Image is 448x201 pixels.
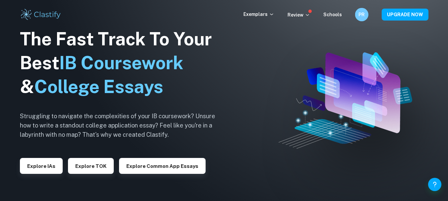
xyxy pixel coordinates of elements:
a: Schools [323,12,342,17]
a: Explore IAs [20,163,63,169]
h6: Struggling to navigate the complexities of your IB coursework? Unsure how to write a standout col... [20,112,225,139]
img: Clastify logo [20,8,62,21]
span: IB Coursework [59,52,183,73]
button: Help and Feedback [428,178,441,191]
button: UPGRADE NOW [382,9,428,21]
h6: PR [358,11,365,18]
button: Explore IAs [20,158,63,174]
span: College Essays [34,76,163,97]
button: PR [355,8,368,21]
h1: The Fast Track To Your Best & [20,27,225,99]
p: Exemplars [243,11,274,18]
button: Explore Common App essays [119,158,206,174]
img: Clastify hero [279,52,412,149]
button: Explore TOK [68,158,114,174]
a: Explore TOK [68,163,114,169]
a: Explore Common App essays [119,163,206,169]
p: Review [288,11,310,19]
